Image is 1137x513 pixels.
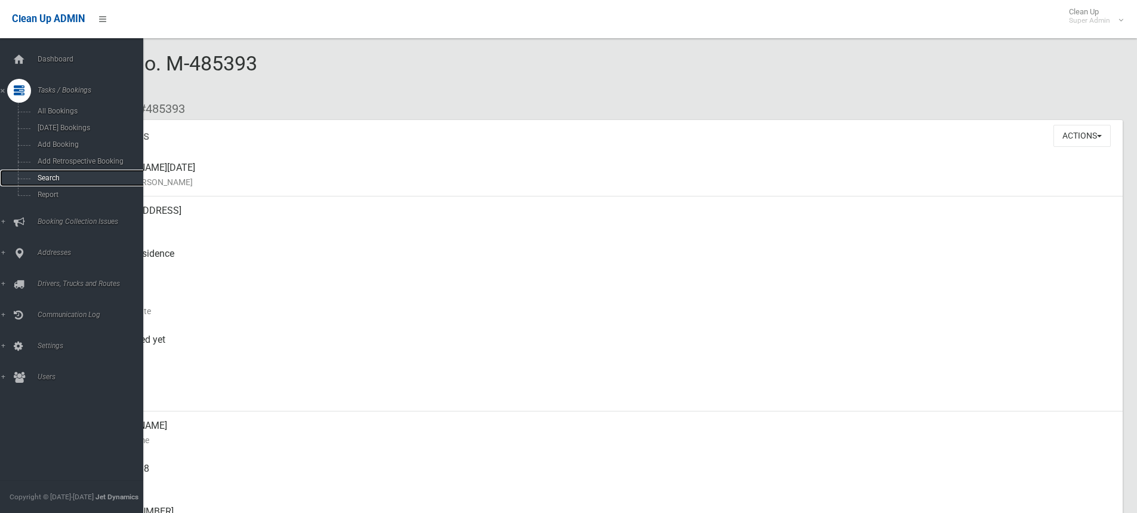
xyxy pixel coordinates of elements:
[95,261,1113,275] small: Pickup Point
[95,368,1113,411] div: [DATE]
[1063,7,1122,25] span: Clean Up
[95,282,1113,325] div: [DATE]
[34,107,142,115] span: All Bookings
[95,433,1113,447] small: Contact Name
[95,493,138,501] strong: Jet Dynamics
[95,218,1113,232] small: Address
[34,124,142,132] span: [DATE] Bookings
[10,493,94,501] span: Copyright © [DATE]-[DATE]
[34,157,142,165] span: Add Retrospective Booking
[130,98,185,120] li: #485393
[34,217,152,226] span: Booking Collection Issues
[95,239,1113,282] div: Front of Residence
[53,51,257,98] span: Booking No. M-485393
[95,411,1113,454] div: [PERSON_NAME]
[95,325,1113,368] div: Not collected yet
[34,279,152,288] span: Drivers, Trucks and Routes
[34,55,152,63] span: Dashboard
[95,304,1113,318] small: Collection Date
[95,196,1113,239] div: [STREET_ADDRESS]
[95,454,1113,497] div: 0411170588
[1069,16,1110,25] small: Super Admin
[34,140,142,149] span: Add Booking
[34,191,142,199] span: Report
[95,175,1113,189] small: Name of [PERSON_NAME]
[34,311,152,319] span: Communication Log
[34,248,152,257] span: Addresses
[95,153,1113,196] div: [PERSON_NAME][DATE]
[95,476,1113,490] small: Mobile
[12,13,85,24] span: Clean Up ADMIN
[95,390,1113,404] small: Zone
[34,86,152,94] span: Tasks / Bookings
[34,373,152,381] span: Users
[1053,125,1111,147] button: Actions
[95,347,1113,361] small: Collected At
[34,174,142,182] span: Search
[34,342,152,350] span: Settings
